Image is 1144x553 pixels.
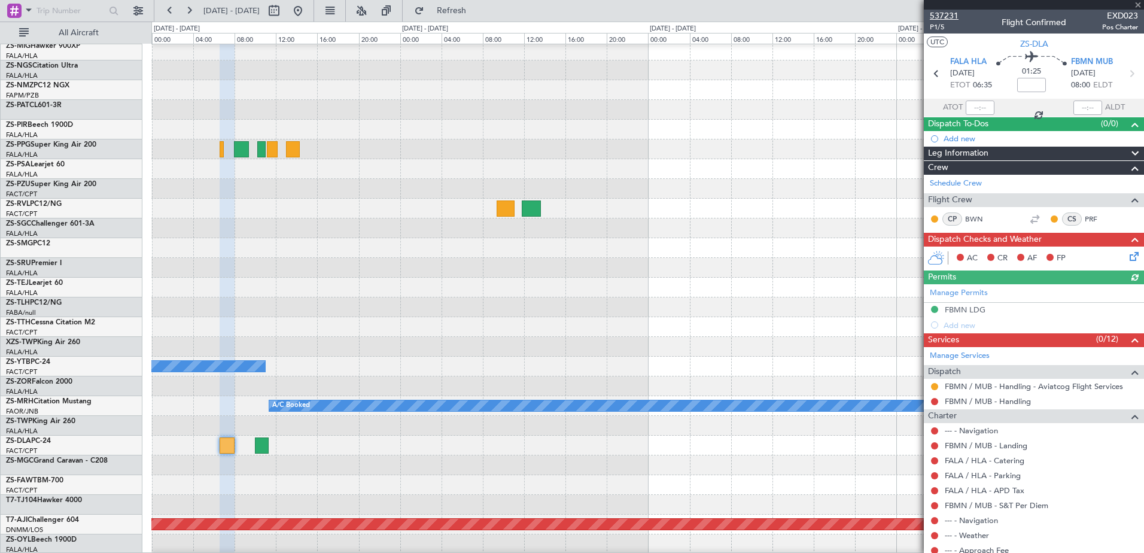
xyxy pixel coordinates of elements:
div: A/C Booked [272,397,310,415]
div: 12:00 [524,33,565,44]
a: ZS-SMGPC12 [6,240,50,247]
span: ETOT [950,80,970,92]
a: FACT/CPT [6,328,37,337]
a: FBMN / MUB - Handling [945,396,1031,406]
span: ZS-PSA [6,161,31,168]
a: ZS-MGCGrand Caravan - C208 [6,457,108,464]
span: Dispatch Checks and Weather [928,233,1042,247]
div: 08:00 [235,33,276,44]
a: ZS-PSALearjet 60 [6,161,65,168]
div: 08:00 [731,33,772,44]
a: BWN [965,214,992,224]
div: 20:00 [607,33,648,44]
div: 20:00 [855,33,896,44]
div: 12:00 [276,33,317,44]
span: ZS-FAW [6,477,33,484]
a: T7-AJIChallenger 604 [6,516,79,524]
a: --- - Weather [945,530,989,540]
span: ZS-ZOR [6,378,32,385]
span: ALDT [1105,102,1125,114]
div: 04:00 [690,33,731,44]
span: Crew [928,161,948,175]
a: FABA/null [6,308,36,317]
div: [DATE] - [DATE] [650,24,696,34]
a: DNMM/LOS [6,525,43,534]
a: ZS-DLAPC-24 [6,437,51,445]
span: ATOT [943,102,963,114]
a: ZS-PIRBeech 1900D [6,121,73,129]
span: All Aircraft [31,29,126,37]
span: 06:35 [973,80,992,92]
span: ZS-PPG [6,141,31,148]
span: 01:25 [1022,66,1041,78]
a: FACT/CPT [6,190,37,199]
a: ZS-MIGHawker 900XP [6,42,80,50]
a: FALA/HLA [6,288,38,297]
div: CP [942,212,962,226]
a: FALA/HLA [6,427,38,436]
span: EXD023 [1102,10,1138,22]
span: ZS-OYL [6,536,31,543]
span: AF [1027,253,1037,265]
span: FALA HLA [950,56,987,68]
div: 16:00 [317,33,358,44]
a: FALA / HLA - Catering [945,455,1024,466]
span: Refresh [427,7,477,15]
a: ZS-SRUPremier I [6,260,62,267]
div: [DATE] - [DATE] [898,24,944,34]
div: CS [1062,212,1082,226]
span: Dispatch To-Dos [928,117,988,131]
a: FAOR/JNB [6,407,38,416]
a: --- - Navigation [945,515,998,525]
div: 20:00 [359,33,400,44]
a: FALA/HLA [6,150,38,159]
a: FALA/HLA [6,348,38,357]
span: ZS-RVL [6,200,30,208]
span: FBMN MUB [1071,56,1113,68]
a: FALA/HLA [6,130,38,139]
button: All Aircraft [13,23,130,42]
a: FALA / HLA - APD Tax [945,485,1024,496]
div: [DATE] - [DATE] [154,24,200,34]
a: FAPM/PZB [6,91,39,100]
span: ZS-DLA [6,437,31,445]
span: (0/0) [1101,117,1118,130]
span: Services [928,333,959,347]
div: 08:00 [483,33,524,44]
a: FALA/HLA [6,170,38,179]
a: ZS-TEJLearjet 60 [6,279,63,287]
a: FACT/CPT [6,209,37,218]
a: ZS-TTHCessna Citation M2 [6,319,95,326]
span: CR [997,253,1008,265]
div: 12:00 [772,33,814,44]
span: Charter [928,409,957,423]
span: ZS-YTB [6,358,31,366]
a: ZS-YTBPC-24 [6,358,50,366]
span: ZS-TWP [6,418,32,425]
a: ZS-TWPKing Air 260 [6,418,75,425]
a: FALA/HLA [6,269,38,278]
span: ZS-PZU [6,181,31,188]
button: Refresh [409,1,480,20]
span: 537231 [930,10,959,22]
div: 00:00 [896,33,938,44]
span: ZS-DLA [1020,38,1048,50]
a: FACT/CPT [6,446,37,455]
a: ZS-SGCChallenger 601-3A [6,220,95,227]
a: ZS-TLHPC12/NG [6,299,62,306]
div: 00:00 [152,33,193,44]
a: ZS-NMZPC12 NGX [6,82,69,89]
span: XZS-TWP [6,339,37,346]
span: ZS-NMZ [6,82,34,89]
a: PRF [1085,214,1112,224]
span: (0/12) [1096,333,1118,345]
span: ZS-SRU [6,260,31,267]
span: Leg Information [928,147,988,160]
div: [DATE] - [DATE] [402,24,448,34]
a: ZS-PPGSuper King Air 200 [6,141,96,148]
a: FBMN / MUB - Handling - Aviatcog Flight Services [945,381,1123,391]
a: FACT/CPT [6,486,37,495]
span: ZS-SGC [6,220,31,227]
span: [DATE] - [DATE] [203,5,260,16]
a: ZS-ZORFalcon 2000 [6,378,72,385]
